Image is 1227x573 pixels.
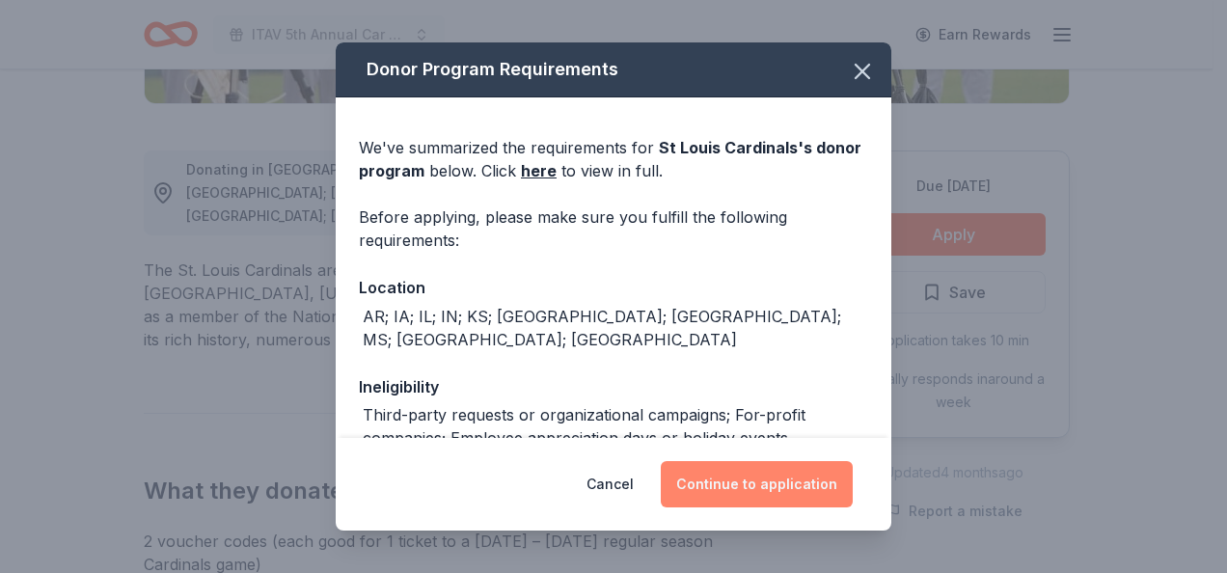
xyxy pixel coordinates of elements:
[363,403,868,450] div: Third-party requests or organizational campaigns; For-profit companies; Employee appreciation day...
[359,136,868,182] div: We've summarized the requirements for below. Click to view in full.
[521,159,557,182] a: here
[359,275,868,300] div: Location
[661,461,853,507] button: Continue to application
[359,374,868,399] div: Ineligibility
[586,461,634,507] button: Cancel
[359,205,868,252] div: Before applying, please make sure you fulfill the following requirements:
[336,42,891,97] div: Donor Program Requirements
[363,305,868,351] div: AR; IA; IL; IN; KS; [GEOGRAPHIC_DATA]; [GEOGRAPHIC_DATA]; MS; [GEOGRAPHIC_DATA]; [GEOGRAPHIC_DATA]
